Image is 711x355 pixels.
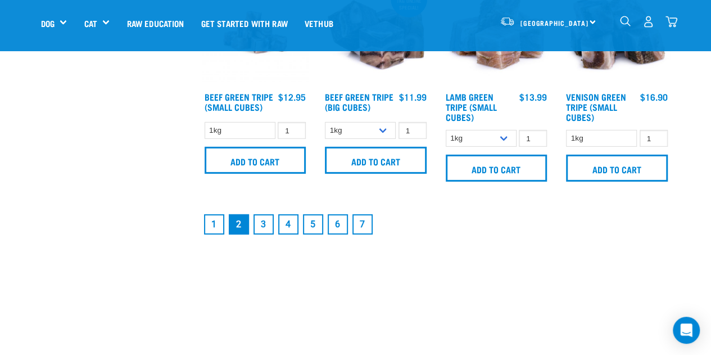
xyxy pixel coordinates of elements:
a: Goto page 4 [278,214,298,235]
img: van-moving.png [500,16,515,26]
a: Venison Green Tripe (Small Cubes) [566,94,626,119]
input: 1 [398,122,427,140]
a: Goto page 5 [303,214,323,235]
a: Beef Green Tripe (Small Cubes) [205,94,273,109]
span: [GEOGRAPHIC_DATA] [520,21,588,25]
input: Add to cart [205,147,306,174]
a: Get started with Raw [193,1,296,46]
a: Beef Green Tripe (Big Cubes) [325,94,393,109]
a: Goto page 1 [204,214,224,235]
input: 1 [519,130,547,147]
input: Add to cart [446,155,547,182]
a: Raw Education [118,1,192,46]
div: Open Intercom Messenger [673,317,700,344]
a: Cat [84,17,97,30]
input: 1 [640,130,668,147]
a: Lamb Green Tripe (Small Cubes) [446,94,497,119]
div: $13.99 [519,92,547,102]
img: home-icon@2x.png [665,16,677,28]
a: Goto page 7 [352,214,373,235]
input: Add to cart [566,155,668,182]
a: Dog [41,17,55,30]
img: user.png [642,16,654,28]
input: Add to cart [325,147,427,174]
nav: pagination [202,212,671,237]
a: Vethub [296,1,342,46]
div: $12.95 [278,92,306,102]
a: Page 2 [229,214,249,235]
div: $16.90 [640,92,668,102]
img: home-icon-1@2x.png [620,16,631,26]
a: Goto page 6 [328,214,348,235]
div: $11.99 [399,92,427,102]
input: 1 [278,122,306,140]
a: Goto page 3 [253,214,274,235]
